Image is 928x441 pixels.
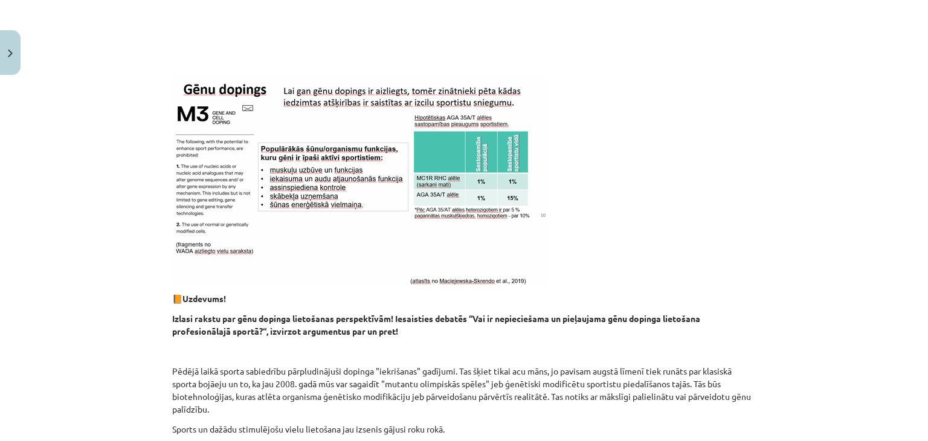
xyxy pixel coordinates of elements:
[172,313,700,336] b: Izlasi rakstu par gēnu dopinga lietošanas perspektīvām! Iesaisties debatēs “Vai ir nepieciešama u...
[182,293,226,304] strong: Uzdevums!
[172,423,756,436] p: Sports un dažādu stimulējošu vielu lietošana jau izsenis gājusi roku rokā.
[172,292,756,305] p: 📙
[8,50,13,57] img: icon-close-lesson-0947bae3869378f0d4975bcd49f059093ad1ed9edebbc8119c70593378902aed.svg
[172,365,756,416] p: Pēdējā laikā sporta sabiedrību pārpludinājuši dopinga "iekrišanas" gadījumi. Tas šķiet tikai acu ...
